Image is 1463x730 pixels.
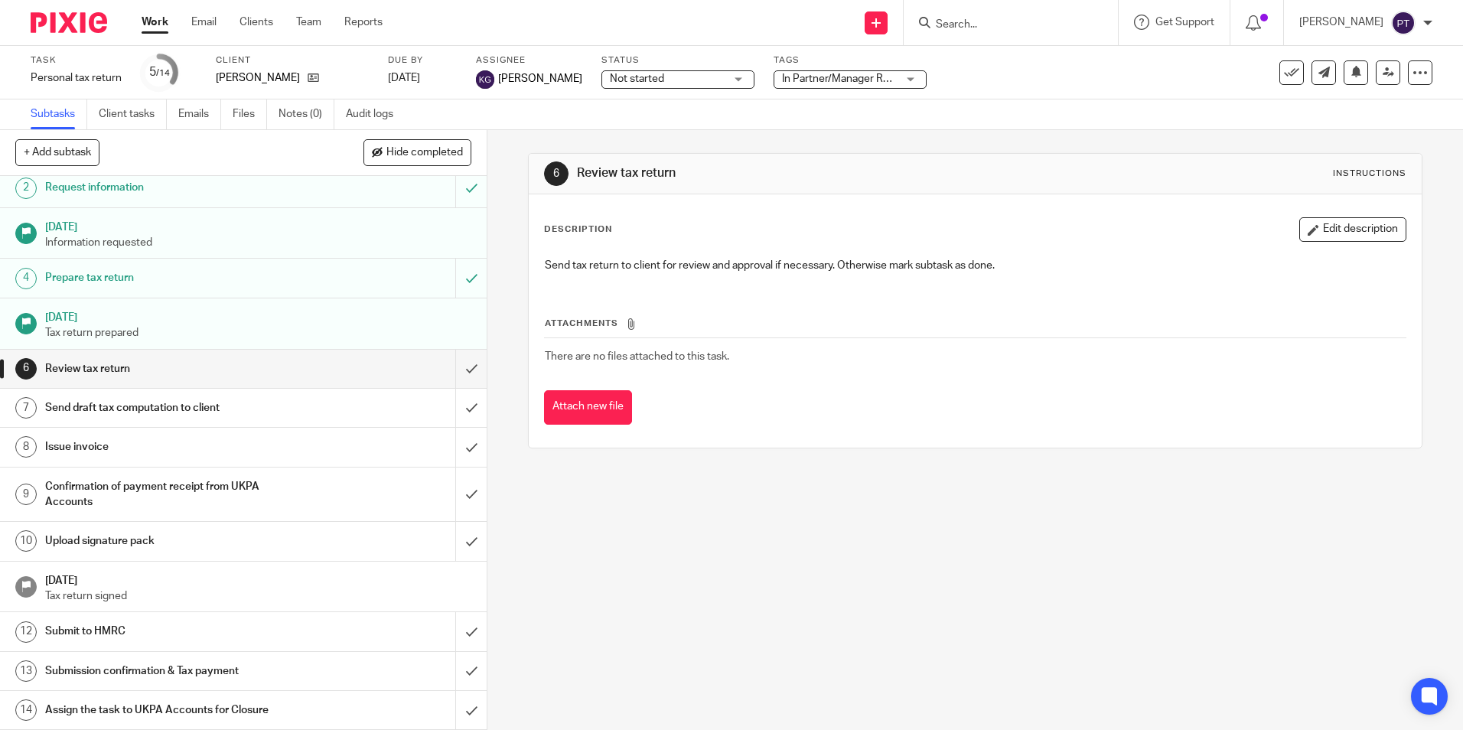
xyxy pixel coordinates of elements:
[216,54,369,67] label: Client
[45,588,472,604] p: Tax return signed
[99,99,167,129] a: Client tasks
[388,54,457,67] label: Due by
[31,54,122,67] label: Task
[388,73,420,83] span: [DATE]
[45,569,472,588] h1: [DATE]
[216,70,300,86] p: [PERSON_NAME]
[45,306,472,325] h1: [DATE]
[544,390,632,425] button: Attach new file
[178,99,221,129] a: Emails
[15,139,99,165] button: + Add subtask
[934,18,1072,32] input: Search
[1299,15,1383,30] p: [PERSON_NAME]
[45,475,308,514] h1: Confirmation of payment receipt from UKPA Accounts
[15,621,37,643] div: 12
[476,54,582,67] label: Assignee
[15,660,37,682] div: 13
[544,161,569,186] div: 6
[1391,11,1416,35] img: svg%3E
[191,15,217,30] a: Email
[344,15,383,30] a: Reports
[1299,217,1406,242] button: Edit description
[45,620,308,643] h1: Submit to HMRC
[296,15,321,30] a: Team
[45,266,308,289] h1: Prepare tax return
[346,99,405,129] a: Audit logs
[15,268,37,289] div: 4
[577,165,1008,181] h1: Review tax return
[45,357,308,380] h1: Review tax return
[31,12,107,33] img: Pixie
[1155,17,1214,28] span: Get Support
[45,235,472,250] p: Information requested
[149,64,170,81] div: 5
[45,176,308,199] h1: Request information
[15,530,37,552] div: 10
[15,358,37,380] div: 6
[782,73,911,84] span: In Partner/Manager Review
[15,178,37,199] div: 2
[774,54,927,67] label: Tags
[544,223,612,236] p: Description
[45,216,472,235] h1: [DATE]
[45,396,308,419] h1: Send draft tax computation to client
[45,435,308,458] h1: Issue invoice
[476,70,494,89] img: svg%3E
[31,70,122,86] div: Personal tax return
[15,397,37,419] div: 7
[233,99,267,129] a: Files
[31,99,87,129] a: Subtasks
[545,258,1405,273] p: Send tax return to client for review and approval if necessary. Otherwise mark subtask as done.
[545,351,729,362] span: There are no files attached to this task.
[15,484,37,505] div: 9
[15,699,37,721] div: 14
[15,436,37,458] div: 8
[363,139,471,165] button: Hide completed
[45,325,472,341] p: Tax return prepared
[45,530,308,552] h1: Upload signature pack
[498,71,582,86] span: [PERSON_NAME]
[45,699,308,722] h1: Assign the task to UKPA Accounts for Closure
[1333,168,1406,180] div: Instructions
[545,319,618,328] span: Attachments
[142,15,168,30] a: Work
[386,147,463,159] span: Hide completed
[156,69,170,77] small: /14
[45,660,308,683] h1: Submission confirmation & Tax payment
[610,73,664,84] span: Not started
[279,99,334,129] a: Notes (0)
[601,54,754,67] label: Status
[239,15,273,30] a: Clients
